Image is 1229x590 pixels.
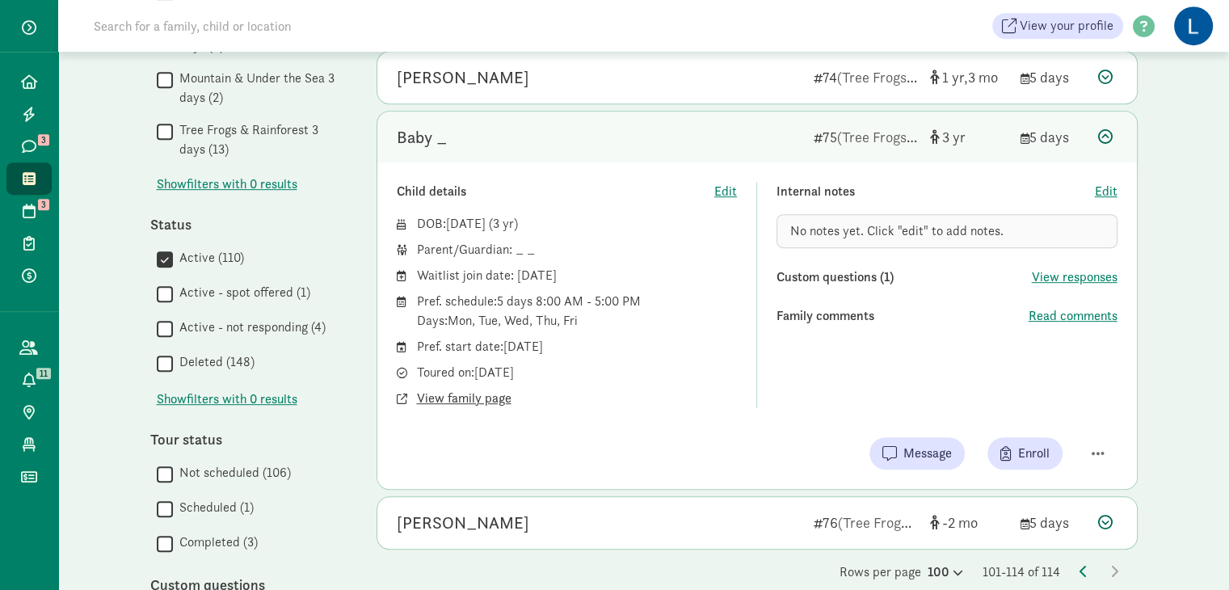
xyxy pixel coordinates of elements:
a: View your profile [992,13,1123,39]
div: [object Object] [930,512,1008,533]
span: 1 [942,68,968,86]
button: Message [869,437,965,470]
div: 74 [814,66,917,88]
span: No notes yet. Click "edit" to add notes. [790,222,1004,239]
button: View responses [1032,268,1117,287]
span: 3 [38,134,49,145]
div: Pref. schedule: 5 days 8:00 AM - 5:00 PM Days: Mon, Tue, Wed, Thu, Fri [417,292,738,331]
span: Enroll [1018,444,1050,463]
div: Tour status [150,428,344,450]
div: 5 days [1021,126,1085,148]
span: -2 [942,513,978,532]
label: Mountain & Under the Sea 3 days (2) [173,69,344,107]
span: Show filters with 0 results [157,175,297,194]
a: 11 [6,364,52,396]
div: 75 [814,126,917,148]
a: 3 [6,195,52,227]
label: Scheduled (1) [173,498,254,517]
iframe: Chat Widget [1148,512,1229,590]
span: 3 [493,215,514,232]
div: [object Object] [930,66,1008,88]
div: Status [150,213,344,235]
span: (Tree Frogs & Rainforest) [837,68,991,86]
div: 5 days [1021,66,1085,88]
span: (Tree Frogs & Rainforest) [838,513,991,532]
div: Aveek Weisman [397,510,529,536]
span: (Tree Frogs & Rainforest) [837,128,991,146]
button: Edit [1095,182,1117,201]
label: Active - spot offered (1) [173,283,310,302]
div: [object Object] [930,126,1008,148]
button: Edit [714,182,737,201]
div: 5 days [1021,512,1085,533]
div: Toured on: [DATE] [417,363,738,382]
div: Internal notes [777,182,1095,201]
button: View family page [417,389,511,408]
label: Completed (3) [173,533,258,552]
div: Family comments [777,306,1029,326]
span: Show filters with 0 results [157,390,297,409]
button: Showfilters with 0 results [157,390,297,409]
label: Active - not responding (4) [173,318,326,337]
span: 11 [36,368,51,379]
span: [DATE] [446,215,486,232]
input: Search for a family, child or location [84,10,537,42]
div: 76 [814,512,917,533]
a: 3 [6,130,52,162]
span: 3 [942,128,966,146]
div: Child details [397,182,715,201]
div: Waitlist join date: [DATE] [417,266,738,285]
button: Enroll [987,437,1063,470]
div: Custom questions (1) [777,268,1032,287]
span: 3 [38,199,49,210]
label: Not scheduled (106) [173,463,291,483]
span: Message [903,444,952,463]
button: Read comments [1029,306,1117,326]
div: Rows per page 101-114 of 114 [377,563,1138,582]
label: Deleted (148) [173,352,255,372]
div: Eliot Ray [397,65,529,91]
label: Active (110) [173,248,244,268]
div: 100 [928,563,963,582]
div: DOB: ( ) [417,214,738,234]
span: View your profile [1020,16,1113,36]
div: Pref. start date: [DATE] [417,337,738,356]
span: 3 [968,68,998,86]
button: Showfilters with 0 results [157,175,297,194]
div: Parent/Guardian: _ _ [417,240,738,259]
label: Tree Frogs & Rainforest 3 days (13) [173,120,344,159]
div: Baby _ [397,124,447,150]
